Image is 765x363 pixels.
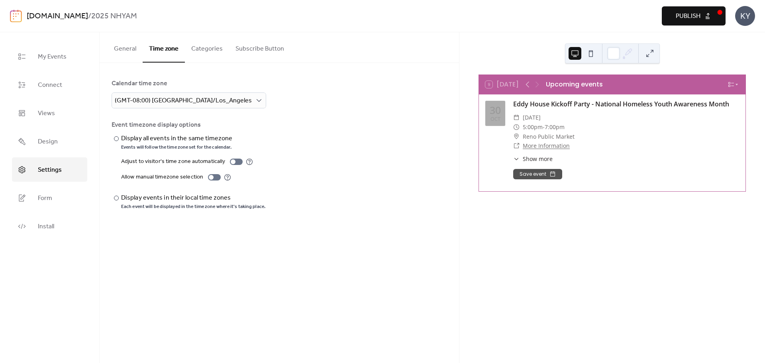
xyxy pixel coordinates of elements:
span: Show more [523,155,553,163]
div: Events will follow the time zone set for the calendar. [121,144,234,151]
button: ​Show more [513,155,553,163]
div: Event timezone display options [112,120,445,130]
div: ​ [513,155,520,163]
div: ​ [513,132,520,141]
button: Save event [513,169,562,179]
button: Subscribe Button [229,32,290,62]
b: 2025 NHYAM [91,9,137,24]
span: Reno Public Market [523,132,575,141]
span: 5:00pm [523,122,543,132]
span: [DATE] [523,113,541,122]
button: General [108,32,143,62]
div: 30 [490,105,501,115]
a: Design [12,129,87,153]
div: Calendar time zone [112,79,445,88]
a: Settings [12,157,87,182]
a: Eddy House Kickoff Party - National Homeless Youth Awareness Month [513,100,729,108]
div: Display all events in the same timezone [121,134,232,143]
a: My Events [12,44,87,69]
div: ​ [513,141,520,151]
div: Display events in their local time zones [121,193,264,203]
a: Install [12,214,87,238]
button: Time zone [143,32,185,63]
span: My Events [38,51,67,63]
a: Form [12,186,87,210]
span: Connect [38,79,62,91]
span: Design [38,135,58,148]
a: Views [12,101,87,125]
div: KY [735,6,755,26]
span: Form [38,192,52,204]
div: Each event will be displayed in the time zone where it's taking place. [121,204,265,210]
span: - [543,122,545,132]
div: ​ [513,122,520,132]
button: Publish [662,6,726,26]
span: Settings [38,164,62,176]
a: More Information [523,142,570,149]
div: Upcoming events [546,80,603,89]
span: Install [38,220,54,233]
div: Allow manual timezone selection [121,173,203,182]
a: [DOMAIN_NAME] [27,9,88,24]
span: (GMT-08:00) [GEOGRAPHIC_DATA]/Los_Angeles [115,94,252,107]
a: Connect [12,73,87,97]
b: / [88,9,91,24]
div: Adjust to visitor's time zone automatically [121,157,225,167]
div: ​ [513,113,520,122]
img: logo [10,10,22,22]
div: Oct [490,117,500,122]
button: Categories [185,32,229,62]
span: 7:00pm [545,122,565,132]
span: Publish [676,12,700,21]
span: Views [38,107,55,120]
